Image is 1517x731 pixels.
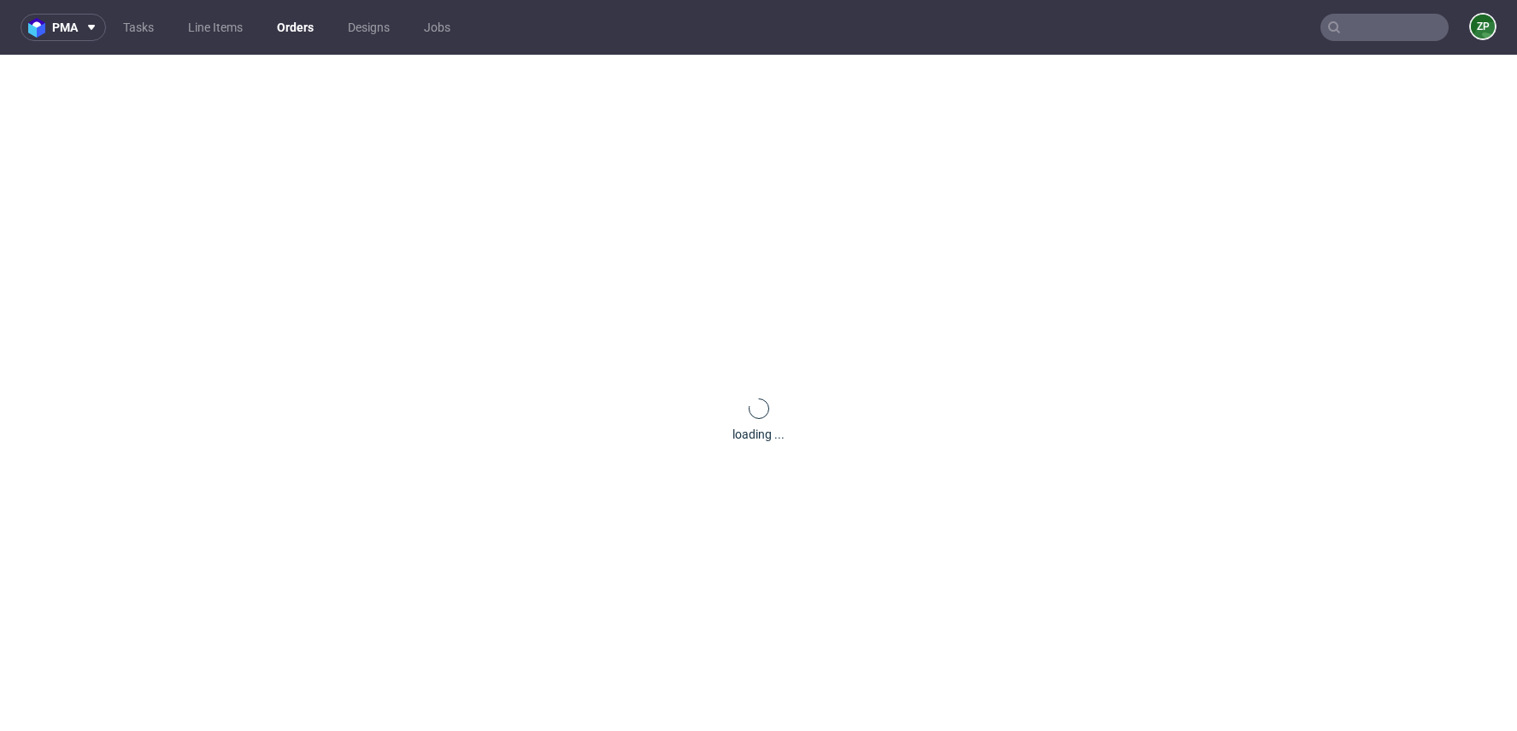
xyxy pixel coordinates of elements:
[338,14,400,41] a: Designs
[113,14,164,41] a: Tasks
[28,18,52,38] img: logo
[1471,15,1495,38] figcaption: ZP
[52,21,78,33] span: pma
[267,14,324,41] a: Orders
[732,426,785,443] div: loading ...
[414,14,461,41] a: Jobs
[21,14,106,41] button: pma
[178,14,253,41] a: Line Items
